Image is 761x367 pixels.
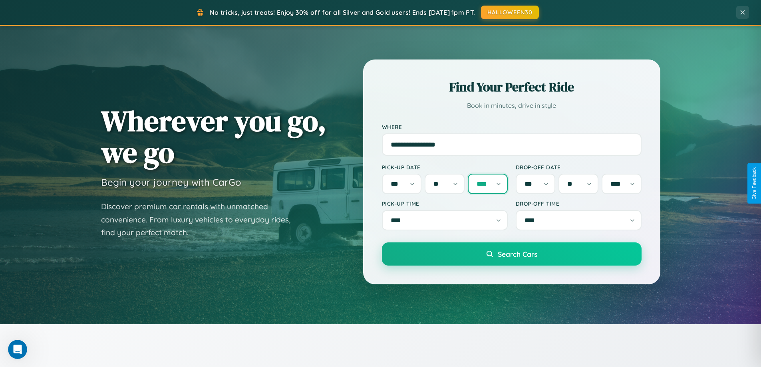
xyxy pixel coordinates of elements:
[101,105,326,168] h1: Wherever you go, we go
[382,164,508,171] label: Pick-up Date
[481,6,539,19] button: HALLOWEEN30
[751,167,757,200] div: Give Feedback
[210,8,475,16] span: No tricks, just treats! Enjoy 30% off for all Silver and Gold users! Ends [DATE] 1pm PT.
[382,100,642,111] p: Book in minutes, drive in style
[382,200,508,207] label: Pick-up Time
[498,250,537,258] span: Search Cars
[101,176,241,188] h3: Begin your journey with CarGo
[382,242,642,266] button: Search Cars
[516,164,642,171] label: Drop-off Date
[382,78,642,96] h2: Find Your Perfect Ride
[382,123,642,130] label: Where
[101,200,301,239] p: Discover premium car rentals with unmatched convenience. From luxury vehicles to everyday rides, ...
[516,200,642,207] label: Drop-off Time
[8,340,27,359] iframe: Intercom live chat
